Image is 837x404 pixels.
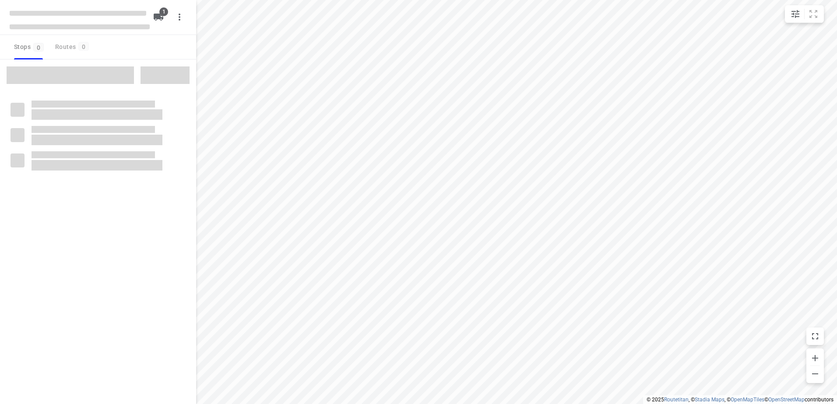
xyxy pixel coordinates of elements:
[768,397,805,403] a: OpenStreetMap
[695,397,724,403] a: Stadia Maps
[785,5,824,23] div: small contained button group
[787,5,804,23] button: Map settings
[647,397,833,403] li: © 2025 , © , © © contributors
[664,397,689,403] a: Routetitan
[731,397,764,403] a: OpenMapTiles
